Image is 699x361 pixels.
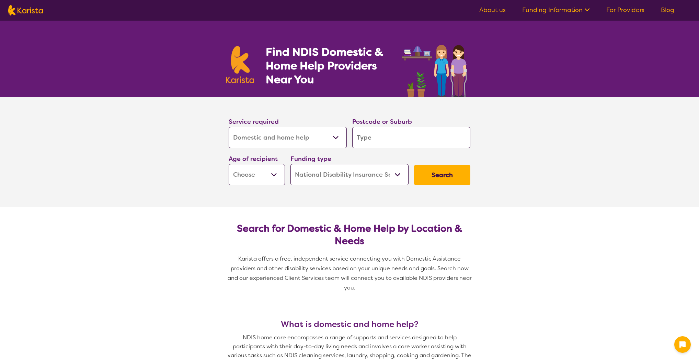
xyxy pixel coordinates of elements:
h1: Find NDIS Domestic & Home Help Providers Near You [266,45,393,86]
a: About us [479,6,506,14]
h3: What is domestic and home help? [226,319,473,329]
span: Karista offers a free, independent service connecting you with Domestic Assistance providers and ... [228,255,473,291]
label: Age of recipient [229,155,278,163]
a: Funding Information [522,6,590,14]
label: Postcode or Suburb [352,118,412,126]
img: Karista logo [8,5,43,15]
a: For Providers [606,6,644,14]
h2: Search for Domestic & Home Help by Location & Needs [234,222,465,247]
label: Funding type [290,155,331,163]
label: Service required [229,118,279,126]
button: Search [414,165,470,185]
img: Karista logo [226,46,254,83]
img: domestic-help [400,37,473,97]
a: Blog [661,6,674,14]
input: Type [352,127,470,148]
